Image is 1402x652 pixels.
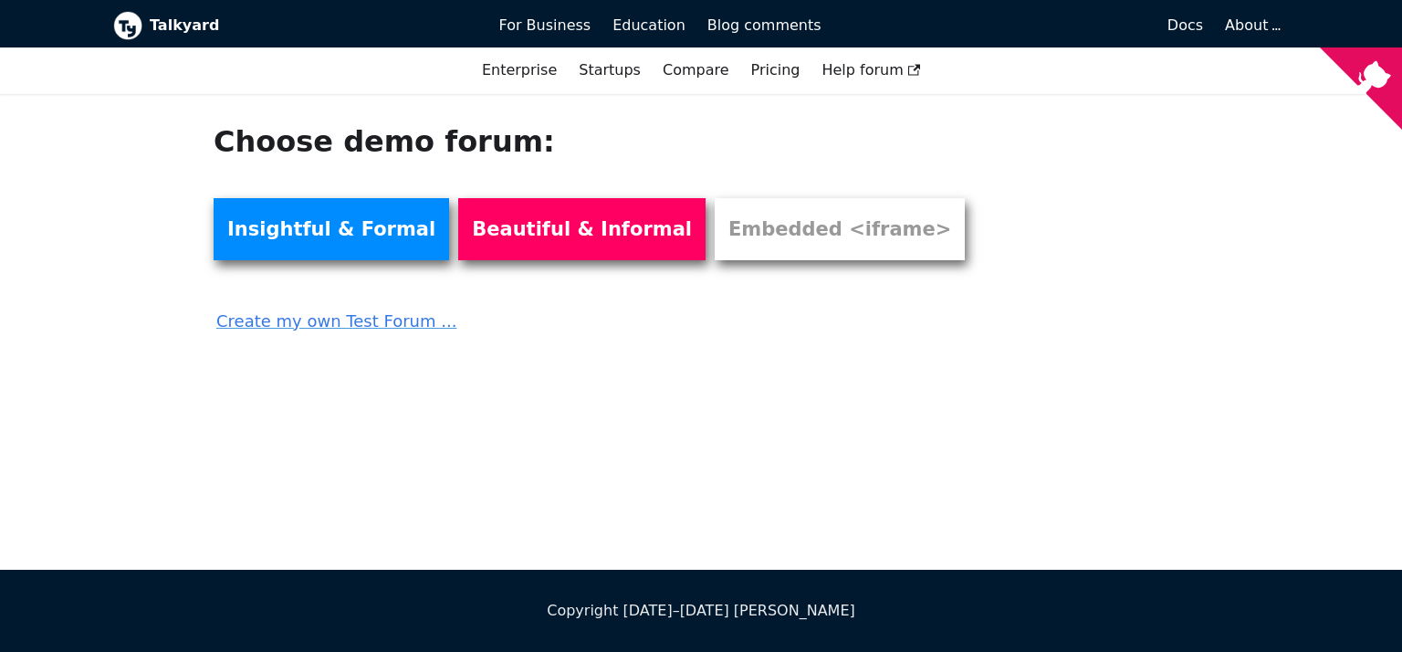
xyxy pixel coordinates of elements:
[821,61,920,79] span: Help forum
[150,14,474,37] b: Talkyard
[696,10,832,41] a: Blog comments
[113,11,474,40] a: Talkyard logoTalkyard
[715,198,965,260] a: Embedded <iframe>
[663,61,729,79] a: Compare
[832,10,1215,41] a: Docs
[458,198,706,260] a: Beautiful & Informal
[471,55,568,86] a: Enterprise
[113,599,1289,623] div: Copyright [DATE]–[DATE] [PERSON_NAME]
[568,55,652,86] a: Startups
[602,10,696,41] a: Education
[612,16,685,34] span: Education
[707,16,821,34] span: Blog comments
[1225,16,1278,34] a: About
[811,55,931,86] a: Help forum
[499,16,591,34] span: For Business
[113,11,142,40] img: Talkyard logo
[488,10,602,41] a: For Business
[214,198,449,260] a: Insightful & Formal
[740,55,811,86] a: Pricing
[1167,16,1203,34] span: Docs
[214,123,988,160] h1: Choose demo forum:
[214,295,988,335] a: Create my own Test Forum ...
